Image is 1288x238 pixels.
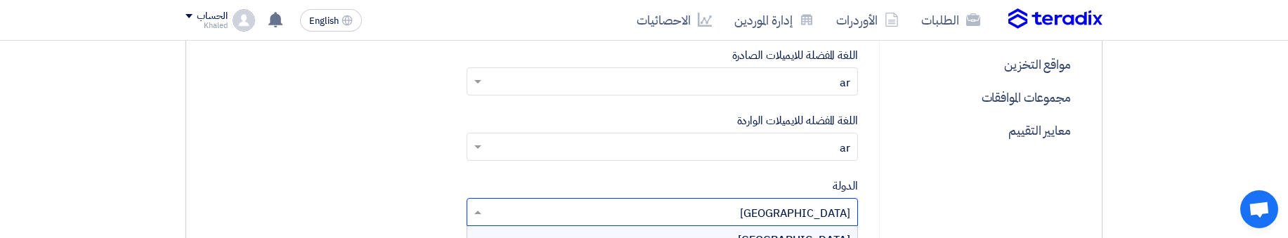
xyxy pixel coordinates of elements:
[1008,8,1102,29] img: Teradix logo
[186,22,227,29] div: Khaled
[910,4,991,37] a: الطلبات
[309,16,339,26] span: English
[825,4,910,37] a: الأوردرات
[1240,190,1278,228] div: Open chat
[625,4,723,37] a: الاحصائيات
[897,48,1082,81] p: مواقع التخزين
[833,178,857,194] label: الدولة
[233,9,255,32] img: profile_test.png
[300,9,362,32] button: English
[897,114,1082,147] p: معايير التقييم
[723,4,825,37] a: إدارة الموردين
[197,11,227,22] div: الحساب
[737,112,858,129] label: اللغة المفضله للايميلات الواردة
[897,81,1082,114] p: مجموعات الموافقات
[732,47,858,64] label: اللغة المفضلة للايميلات الصادرة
